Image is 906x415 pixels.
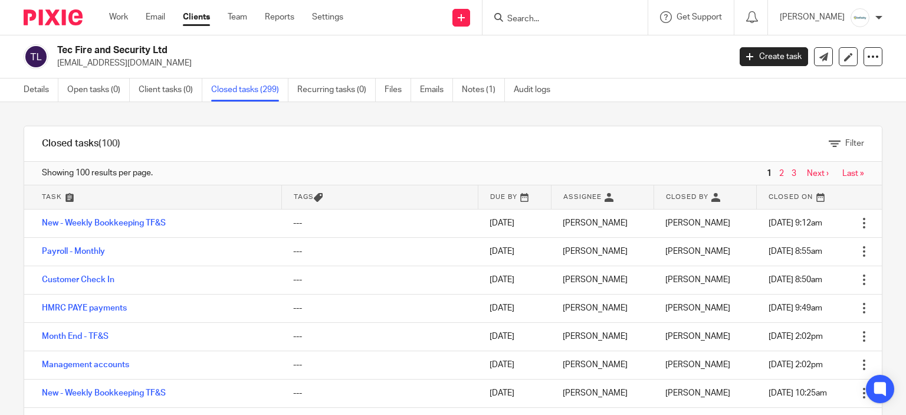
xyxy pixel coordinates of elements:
span: [PERSON_NAME] [665,361,730,369]
span: 1 [764,166,774,181]
span: [PERSON_NAME] [665,389,730,397]
a: 3 [792,169,796,178]
span: (100) [99,139,120,148]
a: Clients [183,11,210,23]
span: Showing 100 results per page. [42,167,153,179]
a: Month End - TF&S [42,332,109,341]
div: --- [293,359,466,371]
td: [DATE] [478,294,551,322]
nav: pager [764,169,864,178]
div: --- [293,246,466,257]
input: Search [506,14,612,25]
a: Files [385,79,411,102]
p: [EMAIL_ADDRESS][DOMAIN_NAME] [57,57,722,69]
span: [PERSON_NAME] [665,247,730,256]
a: Next › [807,169,829,178]
span: Filter [845,139,864,148]
td: [DATE] [478,237,551,266]
a: Work [109,11,128,23]
td: [DATE] [478,209,551,237]
div: --- [293,302,466,314]
td: [PERSON_NAME] [551,379,654,407]
p: [PERSON_NAME] [780,11,845,23]
span: [DATE] 8:55am [769,247,822,256]
span: [PERSON_NAME] [665,304,730,312]
span: [DATE] 10:25am [769,389,827,397]
a: HMRC PAYE payments [42,304,127,312]
span: [PERSON_NAME] [665,276,730,284]
a: Last » [842,169,864,178]
a: Open tasks (0) [67,79,130,102]
span: [DATE] 2:02pm [769,332,823,341]
div: --- [293,274,466,286]
a: Management accounts [42,361,129,369]
a: Email [146,11,165,23]
td: [PERSON_NAME] [551,237,654,266]
span: [DATE] 9:12am [769,219,822,227]
a: Reports [265,11,294,23]
span: [DATE] 8:50am [769,276,822,284]
a: Team [228,11,247,23]
td: [DATE] [478,351,551,379]
a: Customer Check In [42,276,114,284]
td: [PERSON_NAME] [551,322,654,351]
td: [PERSON_NAME] [551,294,654,322]
span: [PERSON_NAME] [665,219,730,227]
a: 2 [779,169,784,178]
td: [DATE] [478,266,551,294]
div: --- [293,331,466,342]
td: [PERSON_NAME] [551,266,654,294]
td: [PERSON_NAME] [551,209,654,237]
a: New - Weekly Bookkeeping TF&S [42,219,166,227]
span: [PERSON_NAME] [665,332,730,341]
a: New - Weekly Bookkeeping TF&S [42,389,166,397]
span: [DATE] 2:02pm [769,361,823,369]
a: Payroll - Monthly [42,247,105,256]
td: [PERSON_NAME] [551,351,654,379]
h1: Closed tasks [42,138,120,150]
img: Infinity%20Logo%20with%20Whitespace%20.png [851,8,869,27]
a: Audit logs [514,79,559,102]
th: Tags [281,185,478,209]
a: Client tasks (0) [139,79,202,102]
a: Closed tasks (299) [211,79,288,102]
div: --- [293,387,466,399]
span: Get Support [677,13,722,21]
a: Recurring tasks (0) [297,79,376,102]
td: [DATE] [478,379,551,407]
img: svg%3E [24,44,48,69]
a: Create task [740,47,808,66]
span: [DATE] 9:49am [769,304,822,312]
td: [DATE] [478,322,551,351]
a: Settings [312,11,343,23]
a: Details [24,79,58,102]
div: --- [293,217,466,229]
a: Notes (1) [462,79,505,102]
img: Pixie [24,9,83,25]
a: Emails [420,79,453,102]
h2: Tec Fire and Security Ltd [57,44,589,57]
